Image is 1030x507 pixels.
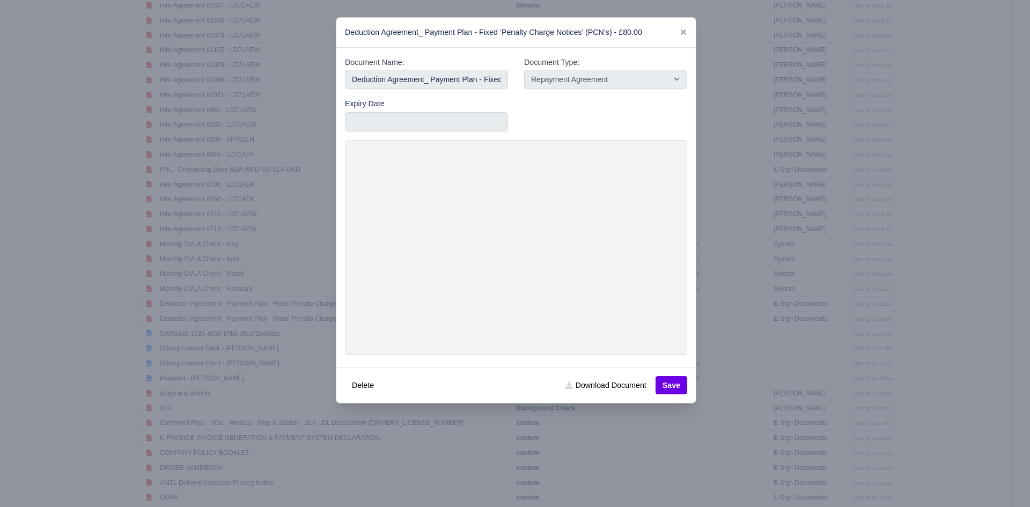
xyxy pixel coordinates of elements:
[345,98,385,110] label: Expiry Date
[524,56,579,69] label: Document Type:
[345,376,381,394] button: Delete
[336,18,696,48] div: Deduction Agreement_ Payment Plan - Fixed ‘Penalty Charge Notices’ (PCN’s) - £80.00
[976,455,1030,507] iframe: Chat Widget
[656,376,687,394] button: Save
[558,376,653,394] a: Download Document
[345,56,404,69] label: Document Name:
